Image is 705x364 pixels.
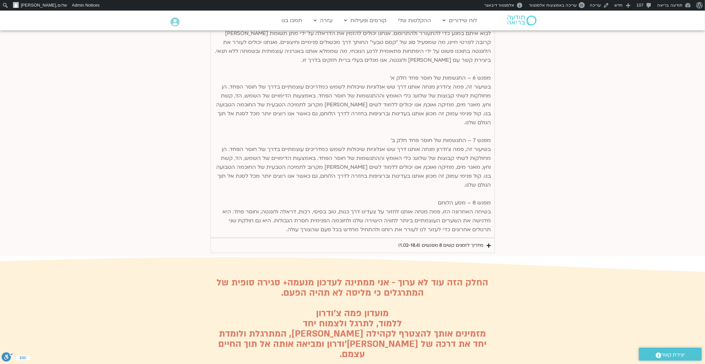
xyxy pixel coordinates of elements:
[214,277,491,359] h2: החלק הזה עוד לא ערוך - אני ממתינה לעדכון מנעמה+ סגירה סופית של המתרגלים כי מליסה לא תהיה הפעם. מו...
[211,238,495,253] summary: מדריך לזמנים קשים 8 מפגשים (1.02-18.4)
[395,14,435,27] a: ההקלטות שלי
[21,3,56,8] span: [PERSON_NAME]
[311,14,336,27] a: עזרה
[529,3,577,8] span: עריכה באמצעות אלמנטור
[440,14,481,27] a: לוח שידורים
[639,348,702,361] a: יצירת קשר
[399,241,484,249] div: מדריך לזמנים קשים 8 מפגשים (1.02-18.4)
[341,14,390,27] a: קורסים ופעילות
[507,16,536,25] img: תודעה בריאה
[279,14,306,27] a: תמכו בנו
[661,350,685,359] span: יצירת קשר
